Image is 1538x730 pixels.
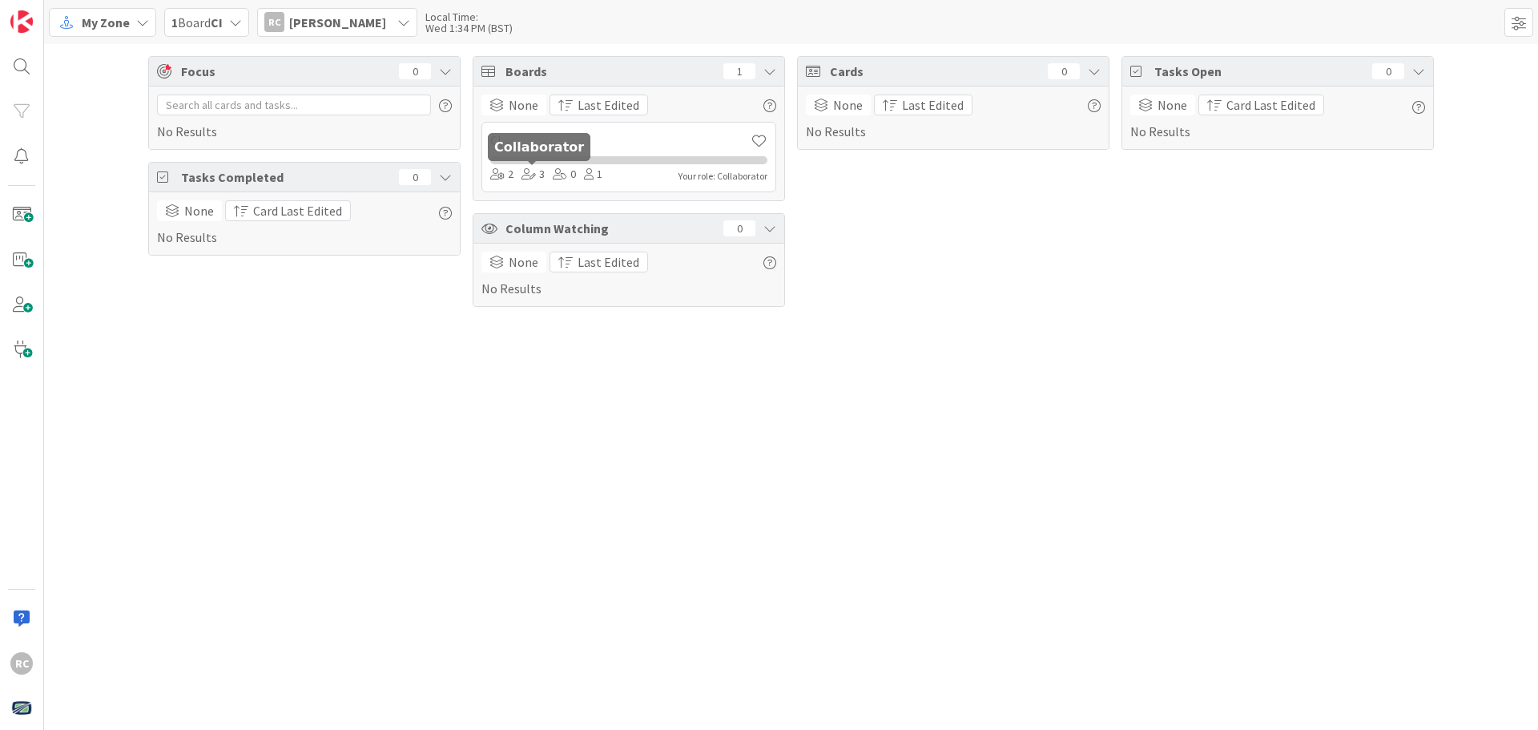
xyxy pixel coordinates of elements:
span: None [509,95,538,115]
div: Wed 1:34 PM (BST) [425,22,513,34]
div: 0 [399,169,431,185]
div: RC [264,12,284,32]
span: None [1158,95,1187,115]
div: 0 [1048,63,1080,79]
h5: Collaborator [494,139,584,155]
div: No Results [806,95,1101,141]
div: 2 [490,166,513,184]
button: Card Last Edited [225,200,351,221]
span: None [184,201,214,220]
div: 1 [723,63,755,79]
input: Search all cards and tasks... [157,95,431,115]
span: Card Last Edited [253,201,342,220]
span: Focus [181,62,386,81]
button: Last Edited [550,95,648,115]
button: Last Edited [874,95,972,115]
div: Your role: Collaborator [678,169,767,184]
b: CI [211,14,223,30]
div: RC [10,652,33,675]
span: None [833,95,863,115]
div: No Results [157,200,452,247]
div: 3 [521,166,545,184]
div: 1 [584,166,602,184]
div: Local Time: [425,11,513,22]
span: Boards [505,62,715,81]
div: 0 [723,220,755,236]
span: Board [171,13,223,32]
div: No Results [481,252,776,298]
span: Last Edited [578,252,639,272]
span: [PERSON_NAME] [289,13,386,32]
span: Tasks Completed [181,167,391,187]
button: Last Edited [550,252,648,272]
span: Cards [830,62,1040,81]
div: No Results [1130,95,1425,141]
div: 0 [399,63,431,79]
a: CI [490,131,751,150]
span: Card Last Edited [1226,95,1315,115]
div: 0 [1372,63,1404,79]
button: Card Last Edited [1198,95,1324,115]
img: avatar [10,697,33,720]
span: Last Edited [902,95,964,115]
span: None [509,252,538,272]
span: My Zone [82,13,130,32]
img: Visit kanbanzone.com [10,10,33,33]
span: Tasks Open [1154,62,1364,81]
b: 1 [171,14,178,30]
span: Last Edited [578,95,639,115]
div: 0 [553,166,576,184]
span: Column Watching [505,219,715,238]
div: No Results [157,95,452,141]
